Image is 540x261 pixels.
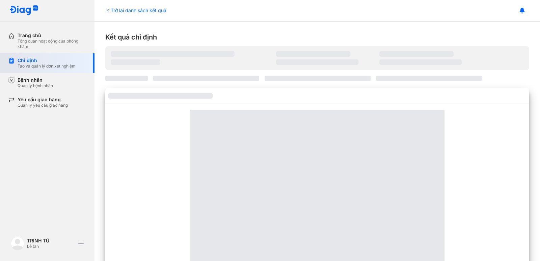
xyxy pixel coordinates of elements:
div: Lễ tân [27,244,76,249]
img: logo [9,5,38,16]
div: Tổng quan hoạt động của phòng khám [18,38,86,49]
div: Trang chủ [18,32,86,38]
div: Kết quả chỉ định [105,32,529,42]
div: Tạo và quản lý đơn xét nghiệm [18,63,76,69]
div: Bệnh nhân [18,77,53,83]
div: Quản lý yêu cầu giao hàng [18,103,68,108]
img: logo [11,237,24,250]
div: Chỉ định [18,57,76,63]
div: Yêu cầu giao hàng [18,97,68,103]
div: TRINH TÚ [27,238,76,244]
div: Quản lý bệnh nhân [18,83,53,88]
div: Trở lại danh sách kết quả [105,7,166,14]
